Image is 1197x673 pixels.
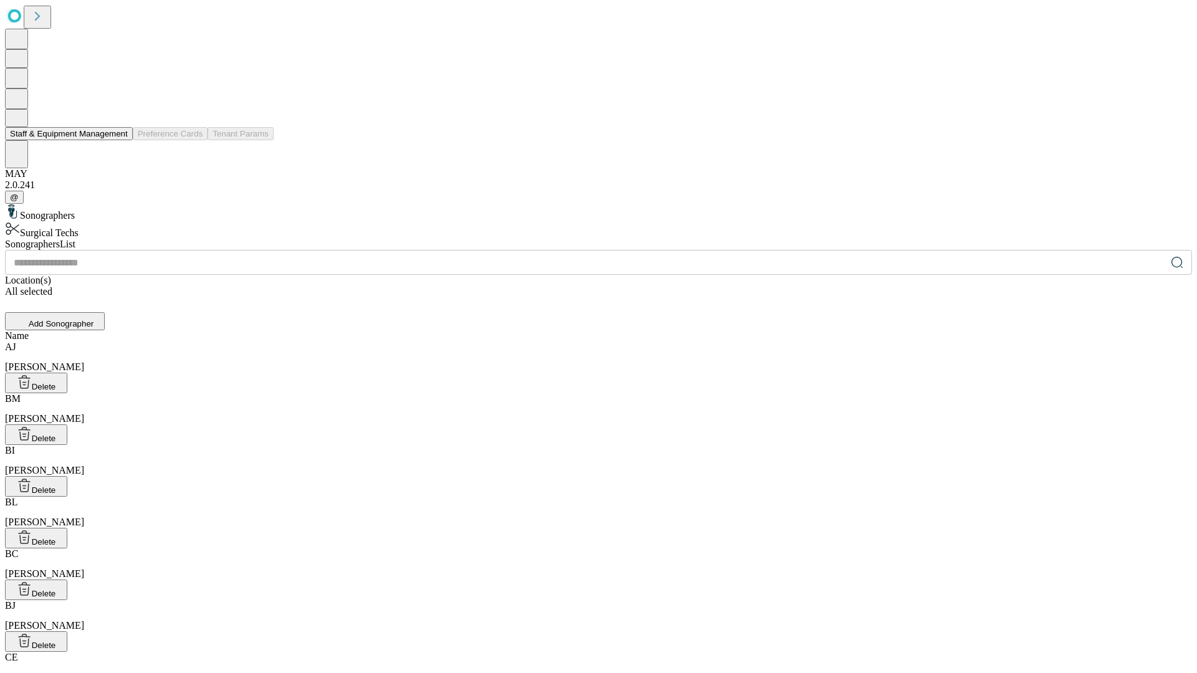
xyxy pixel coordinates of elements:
[5,275,51,285] span: Location(s)
[5,239,1192,250] div: Sonographers List
[5,600,1192,631] div: [PERSON_NAME]
[208,127,274,140] button: Tenant Params
[32,641,56,650] span: Delete
[5,580,67,600] button: Delete
[5,445,15,456] span: BI
[5,631,67,652] button: Delete
[29,319,94,328] span: Add Sonographer
[5,179,1192,191] div: 2.0.241
[5,497,1192,528] div: [PERSON_NAME]
[133,127,208,140] button: Preference Cards
[32,537,56,547] span: Delete
[32,589,56,598] span: Delete
[5,330,1192,341] div: Name
[5,393,1192,424] div: [PERSON_NAME]
[5,424,67,445] button: Delete
[5,548,18,559] span: BC
[5,652,17,662] span: CE
[32,382,56,391] span: Delete
[5,204,1192,221] div: Sonographers
[5,600,16,611] span: BJ
[5,548,1192,580] div: [PERSON_NAME]
[5,191,24,204] button: @
[5,312,105,330] button: Add Sonographer
[5,497,17,507] span: BL
[5,373,67,393] button: Delete
[5,286,1192,297] div: All selected
[5,393,21,404] span: BM
[32,485,56,495] span: Delete
[5,221,1192,239] div: Surgical Techs
[5,168,1192,179] div: MAY
[5,476,67,497] button: Delete
[5,528,67,548] button: Delete
[5,341,16,352] span: AJ
[10,193,19,202] span: @
[32,434,56,443] span: Delete
[5,127,133,140] button: Staff & Equipment Management
[5,445,1192,476] div: [PERSON_NAME]
[5,341,1192,373] div: [PERSON_NAME]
